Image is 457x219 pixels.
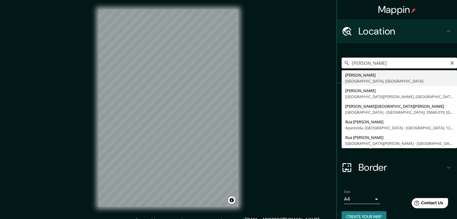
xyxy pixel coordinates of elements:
div: Location [337,19,457,43]
button: Toggle attribution [228,196,235,204]
canvas: Map [99,10,238,207]
div: [PERSON_NAME] [345,88,453,94]
div: Rua [PERSON_NAME] [345,119,453,125]
div: [GEOGRAPHIC_DATA], [GEOGRAPHIC_DATA] [345,78,453,84]
div: Rua [PERSON_NAME] [345,134,453,140]
h4: Border [358,161,445,173]
input: Pick your city or area [342,58,457,68]
div: Pins [337,83,457,107]
img: pin-icon.png [411,8,416,13]
div: [GEOGRAPHIC_DATA][PERSON_NAME] - [GEOGRAPHIC_DATA], 06760-020, [GEOGRAPHIC_DATA] [345,140,453,146]
div: [PERSON_NAME][GEOGRAPHIC_DATA][PERSON_NAME] [345,103,453,109]
div: A4 [344,194,380,204]
div: Border [337,155,457,179]
div: Aparecida, [GEOGRAPHIC_DATA] - [GEOGRAPHIC_DATA], 12912-450, [GEOGRAPHIC_DATA] [345,125,453,131]
div: [PERSON_NAME] [345,72,453,78]
div: [GEOGRAPHIC_DATA] - [GEOGRAPHIC_DATA], 35660-079, [GEOGRAPHIC_DATA] [345,109,453,115]
div: Layout [337,131,457,155]
h4: Mappin [378,4,416,16]
div: [GEOGRAPHIC_DATA][PERSON_NAME], [GEOGRAPHIC_DATA], [GEOGRAPHIC_DATA] [345,94,453,100]
h4: Location [358,25,445,37]
div: Style [337,107,457,131]
iframe: Help widget launcher [404,196,450,212]
button: Clear [450,60,455,65]
label: Size [344,189,350,194]
h4: Layout [358,137,445,149]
